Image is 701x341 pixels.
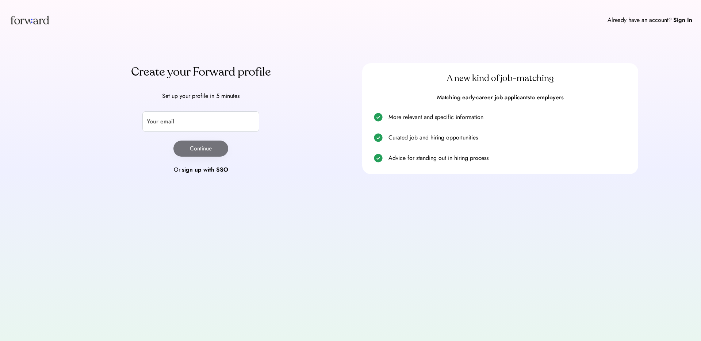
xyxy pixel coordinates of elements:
[388,154,629,162] div: Advice for standing out in hiring process
[173,141,228,157] button: Continue
[374,113,383,122] img: check.svg
[9,9,50,31] img: Forward logo
[388,113,629,122] div: More relevant and specific information
[371,73,629,84] div: A new kind of job-matching
[608,16,672,24] div: Already have an account?
[374,133,383,142] img: check.svg
[63,63,339,81] div: Create your Forward profile
[374,154,383,162] img: check.svg
[174,165,180,174] div: Or
[673,16,692,24] div: Sign In
[371,93,629,101] div: Matching early-career job applicantsto employers
[182,165,228,174] div: sign up with SSO
[63,92,339,100] div: Set up your profile in 5 minutes
[388,133,629,142] div: Curated job and hiring opportunities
